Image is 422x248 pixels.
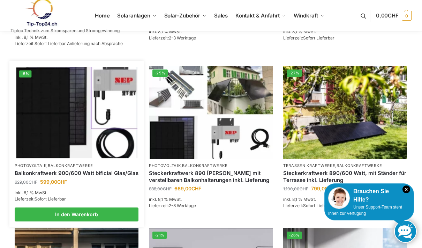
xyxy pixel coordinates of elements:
p: , [149,163,273,168]
span: Sofort Lieferbar [303,203,334,208]
p: inkl. 8,1 % MwSt. [283,29,407,35]
a: In den Warenkorb legen: „Balkonkraftwerk 900/600 Watt bificial Glas/Glas“ [15,207,138,221]
span: Solaranlagen [117,12,150,19]
span: Sofort Lieferbar [303,35,334,41]
p: , [15,163,138,168]
bdi: 629,00 [15,180,37,185]
p: Tiptop Technik zum Stromsparen und Stromgewinnung [10,29,120,33]
span: Sofort Lieferbar [35,196,66,202]
a: Balkonkraftwerke [182,163,227,168]
p: inkl. 8,1 % MwSt. [283,196,407,203]
span: Lieferzeit: [149,203,196,208]
img: Customer service [328,187,350,209]
span: Lieferzeit: [149,35,196,41]
span: 2-3 Werktage [169,35,196,41]
a: -25%860 Watt Komplett mit Balkonhalterung [149,66,273,159]
i: Schließen [402,185,410,193]
span: Lieferzeit: [15,41,123,46]
span: 2-3 Werktage [169,203,196,208]
span: Sales [214,12,228,19]
bdi: 1.100,00 [283,186,308,191]
div: Brauchen Sie Hilfe? [328,187,410,204]
span: CHF [388,12,399,19]
span: CHF [300,186,308,191]
p: inkl. 8,1 % MwSt. [149,29,273,35]
a: Balkonkraftwerk 900/600 Watt bificial Glas/Glas [15,170,138,177]
span: CHF [163,186,172,191]
a: -5%Bificiales Hochleistungsmodul [16,67,137,158]
span: Lieferzeit: [283,203,334,208]
a: Photovoltaik [15,163,46,168]
a: Terassen Kraftwerke [283,163,335,168]
img: Steckerkraftwerk 890/600 Watt, mit Ständer für Terrasse inkl. Lieferung [283,66,407,159]
a: Photovoltaik [149,163,181,168]
bdi: 799,00 [311,185,338,191]
a: Balkonkraftwerke [337,163,382,168]
span: Sofort Lieferbar Anlieferung nach Absprache [35,41,123,46]
a: Balkonkraftwerke [48,163,93,168]
span: Unser Support-Team steht Ihnen zur Verfügung [328,205,402,216]
span: CHF [57,179,67,185]
span: Kontakt & Anfahrt [235,12,280,19]
span: 0 [402,11,412,21]
img: Bificiales Hochleistungsmodul [16,67,137,158]
a: 0,00CHF 0 [376,5,412,26]
span: Lieferzeit: [15,196,66,202]
span: CHF [191,185,201,191]
p: inkl. 8,1 % MwSt. [15,190,138,196]
span: Windkraft [294,12,318,19]
a: -27%Steckerkraftwerk 890/600 Watt, mit Ständer für Terrasse inkl. Lieferung [283,66,407,159]
img: 860 Watt Komplett mit Balkonhalterung [149,66,273,159]
a: Steckerkraftwerk 890/600 Watt, mit Ständer für Terrasse inkl. Lieferung [283,170,407,183]
bdi: 888,00 [149,186,172,191]
span: CHF [29,180,37,185]
span: 0,00 [376,12,399,19]
p: inkl. 8,1 % MwSt. [15,34,138,41]
p: inkl. 8,1 % MwSt. [149,196,273,203]
span: Lieferzeit: [283,35,334,41]
p: , [283,163,407,168]
a: Steckerkraftwerk 890 Watt mit verstellbaren Balkonhalterungen inkl. Lieferung [149,170,273,183]
span: Solar-Zubehör [164,12,201,19]
bdi: 669,00 [174,185,201,191]
bdi: 599,00 [40,179,67,185]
